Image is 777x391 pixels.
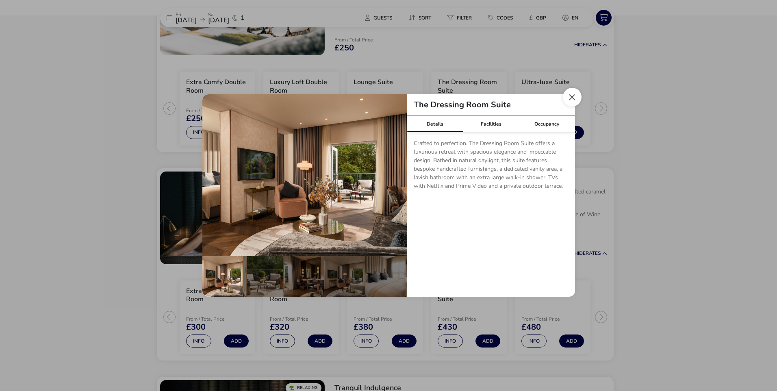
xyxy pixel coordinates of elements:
[563,88,582,106] button: Close dialog
[202,94,575,297] div: details
[414,139,569,193] p: Crafted to perfection. The Dressing Room Suite offers a luxurious retreat with spacious elegance ...
[519,116,575,132] div: Occupancy
[407,101,517,109] h2: The Dressing Room Suite
[407,116,463,132] div: Details
[463,116,519,132] div: Facilities
[202,94,407,256] img: 924038294406c2d5d628f0a27d7738130d7fc690d95b0939ba3b875654863eef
